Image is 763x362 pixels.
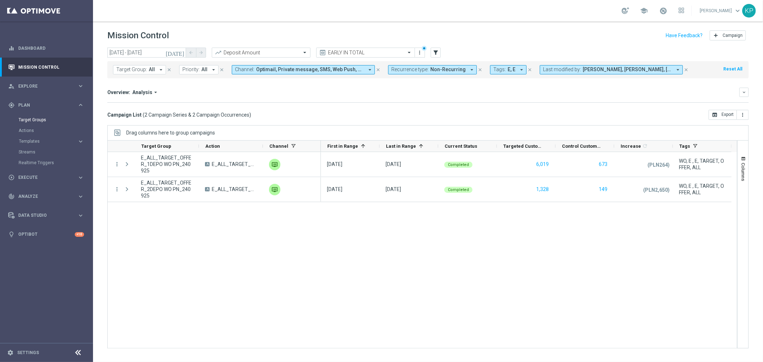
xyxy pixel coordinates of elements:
i: filter_alt [432,49,439,56]
div: Press SPACE to select this row. [108,177,321,202]
span: Current Status [445,143,477,149]
div: Data Studio keyboard_arrow_right [8,212,84,218]
button: arrow_back [186,48,196,58]
div: Data Studio [8,212,77,219]
span: Completed [448,162,469,167]
colored-tag: Completed [444,161,473,168]
span: Columns [740,163,746,181]
button: track_changes Analyze keyboard_arrow_right [8,194,84,199]
span: All [201,67,207,73]
button: more_vert [737,110,749,120]
img: Private message [269,159,280,170]
i: close [167,67,172,72]
div: Optibot [8,225,84,244]
i: preview [319,49,326,56]
div: Realtime Triggers [19,157,92,168]
div: Private message [269,184,280,195]
span: Calculate column [641,142,648,150]
a: [PERSON_NAME]keyboard_arrow_down [699,5,742,16]
button: [DATE] [165,48,186,58]
div: KP [742,4,756,18]
div: Plan [8,102,77,108]
button: close [527,66,533,74]
div: gps_fixed Plan keyboard_arrow_right [8,102,84,108]
span: E_ALL_TARGET_OFFER_2DEPO WO PN_240925 [212,186,257,192]
div: equalizer Dashboard [8,45,84,51]
span: keyboard_arrow_down [734,7,742,15]
span: Templates [19,139,70,143]
span: WO, E , E, TARGET, OFFER, ALL [679,183,725,196]
button: Templates keyboard_arrow_right [19,138,84,144]
span: A [205,162,210,166]
button: more_vert [114,161,120,167]
i: arrow_back [189,50,194,55]
h3: Overview: [107,89,130,96]
div: Press SPACE to select this row. [321,177,732,202]
i: settings [7,349,14,356]
a: Optibot [18,225,75,244]
span: Optimail Private message SMS Web Push + 1 more [256,67,364,73]
button: arrow_forward [196,48,206,58]
multiple-options-button: Export to CSV [709,112,749,117]
span: Channel: [235,67,254,73]
p: (PLN264) [647,162,670,168]
i: keyboard_arrow_right [77,138,84,145]
i: close [527,67,532,72]
span: Targeted Customers [503,143,543,149]
span: Control Customers [562,143,602,149]
span: Analysis [132,89,152,96]
button: 1,328 [535,185,549,194]
span: Increase [621,143,641,149]
button: Tags: E, E arrow_drop_down [490,65,527,74]
span: Analyze [18,194,77,199]
i: keyboard_arrow_right [77,212,84,219]
a: Settings [17,351,39,355]
ng-select: Deposit Amount [212,48,310,58]
button: close [166,66,172,74]
div: Streams [19,147,92,157]
i: close [376,67,381,72]
span: Explore [18,84,77,88]
span: Data Studio [18,213,77,217]
input: Select date range [107,48,186,58]
i: keyboard_arrow_right [77,102,84,108]
button: close [219,66,225,74]
i: keyboard_arrow_right [77,174,84,181]
i: arrow_drop_down [469,67,475,73]
span: Execute [18,175,77,180]
div: +10 [75,232,84,237]
i: close [684,67,689,72]
i: more_vert [740,112,745,118]
i: open_in_browser [712,112,718,118]
i: refresh [642,143,648,149]
button: 149 [598,185,608,194]
i: equalizer [8,45,15,52]
div: Templates [19,136,92,147]
div: 24 Sep 2025, Wednesday [386,186,401,192]
i: arrow_drop_down [158,67,164,73]
div: Explore [8,83,77,89]
div: Actions [19,125,92,136]
button: more_vert [114,186,120,192]
span: Andzelika Binek Krystian Potoczny Tomasz Kowalczyk [583,67,672,73]
i: arrow_forward [199,50,204,55]
div: Analyze [8,193,77,200]
div: Execute [8,174,77,181]
span: Last modified by: [543,67,581,73]
div: Target Groups [19,114,92,125]
span: Channel [269,143,288,149]
span: Plan [18,103,77,107]
span: All [149,67,155,73]
span: WO, E , E, TARGET, OFFER, ALL [679,158,725,171]
button: Channel: Optimail, Private message, SMS, Web Push, XtremePush arrow_drop_down [232,65,375,74]
span: Tags [679,143,690,149]
span: ( [143,112,145,118]
button: keyboard_arrow_down [739,88,749,97]
button: Mission Control [8,64,84,70]
input: Have Feedback? [666,33,703,38]
i: play_circle_outline [8,174,15,181]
